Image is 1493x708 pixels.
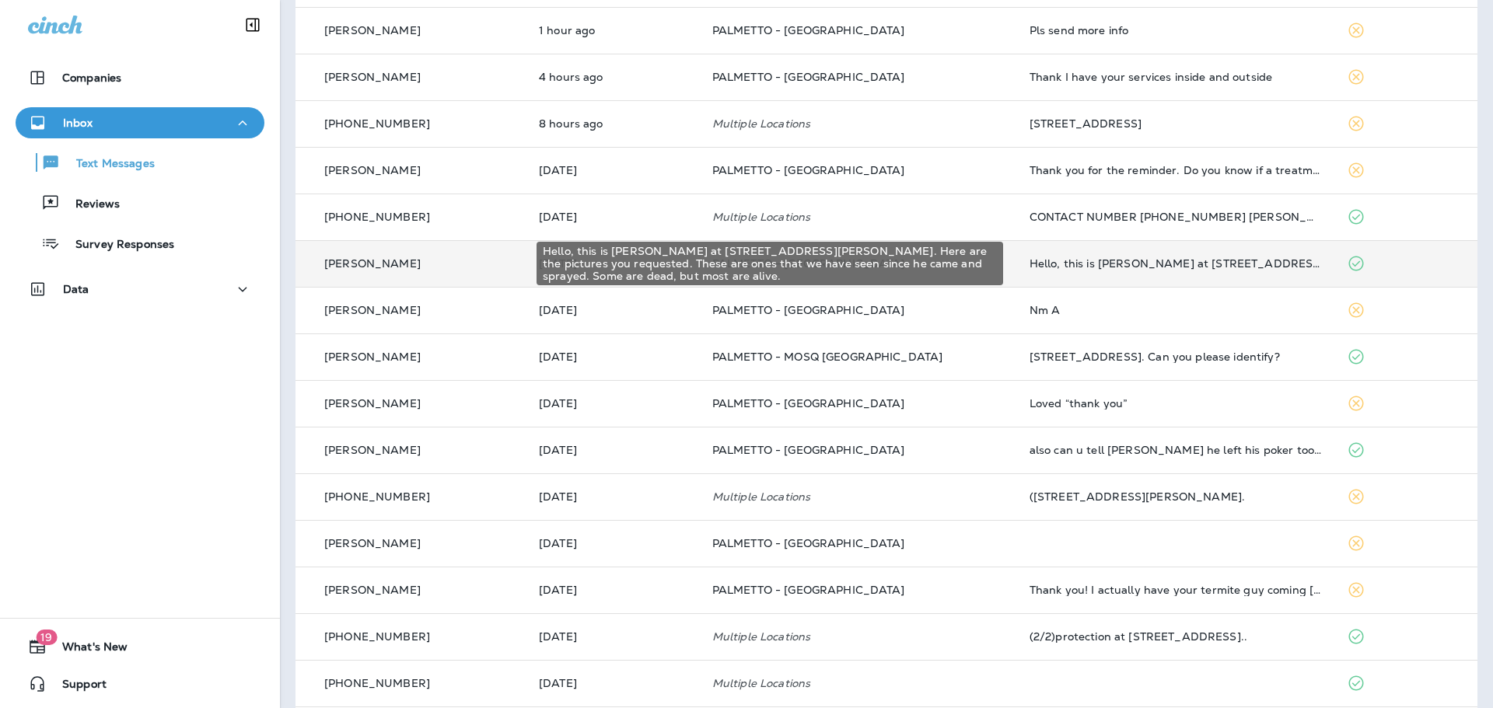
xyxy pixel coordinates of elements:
span: 19 [36,630,57,645]
span: PALMETTO - [GEOGRAPHIC_DATA] [712,583,905,597]
span: Support [47,678,107,696]
button: Text Messages [16,146,264,179]
p: [PHONE_NUMBER] [324,490,430,503]
button: Support [16,668,264,699]
p: Data [63,283,89,295]
button: Collapse Sidebar [231,9,274,40]
div: Nm A [1030,304,1322,316]
p: Multiple Locations [712,630,1005,643]
p: Sep 9, 2025 03:40 PM [539,24,687,37]
p: Sep 9, 2025 12:04 PM [539,71,687,83]
p: Multiple Locations [712,117,1005,130]
div: Thank you for the reminder. Do you know if a treatment would occur this time (within the next yea... [1030,164,1322,176]
button: Inbox [16,107,264,138]
div: Loved “thank you” [1030,397,1322,410]
p: Sep 8, 2025 04:16 PM [539,164,687,176]
p: Multiple Locations [712,490,1005,503]
div: (3/3)Old Forest Dr. Seabrook Island, SC 29455. [1030,490,1322,503]
div: Hello, this is [PERSON_NAME] at [STREET_ADDRESS][PERSON_NAME]. Here are the pictures you requeste... [537,242,1003,285]
p: Reviews [60,197,120,212]
p: Sep 9, 2025 08:06 AM [539,117,687,130]
p: Sep 5, 2025 01:48 PM [539,351,687,363]
p: [PHONE_NUMBER] [324,677,430,689]
p: [PERSON_NAME] [324,444,421,456]
p: Sep 6, 2025 09:59 PM [539,304,687,316]
p: Sep 8, 2025 10:03 AM [539,211,687,223]
p: [PERSON_NAME] [324,257,421,270]
p: Multiple Locations [712,677,1005,689]
p: Sep 2, 2025 01:16 PM [539,630,687,643]
span: PALMETTO - [GEOGRAPHIC_DATA] [712,536,905,550]
button: Survey Responses [16,227,264,260]
p: [PHONE_NUMBER] [324,117,430,130]
div: (2/2)protection at 8610 Windsor Hill blvd, North Charleston.. [1030,630,1322,643]
button: Companies [16,62,264,93]
span: PALMETTO - MOSQ [GEOGRAPHIC_DATA] [712,350,943,364]
p: Text Messages [61,157,155,172]
div: CONTACT NUMBER 843 718-8682 WILLART SMITH THANKS [1030,211,1322,223]
p: Sep 4, 2025 08:40 AM [539,584,687,596]
p: Survey Responses [60,238,174,253]
p: [PERSON_NAME] [324,164,421,176]
p: Sep 4, 2025 03:13 PM [539,490,687,503]
span: What's New [47,640,128,659]
p: [PHONE_NUMBER] [324,211,430,223]
p: [PERSON_NAME] [324,397,421,410]
p: [PERSON_NAME] [324,584,421,596]
span: PALMETTO - [GEOGRAPHIC_DATA] [712,163,905,177]
div: 3 Riverside Dr. [1030,117,1322,130]
span: PALMETTO - [GEOGRAPHIC_DATA] [712,70,905,84]
p: Multiple Locations [712,211,1005,223]
p: [PERSON_NAME] [324,537,421,549]
div: Thank you! I actually have your termite guy coming tomorrow to do an estimate for termite protect... [1030,584,1322,596]
div: Hello, this is Quentin Mouser at 28 Moultrie Street. Here are the pictures you requested. These a... [1030,257,1322,270]
p: [PERSON_NAME] [324,304,421,316]
span: PALMETTO - [GEOGRAPHIC_DATA] [712,396,905,410]
p: Sep 5, 2025 01:28 PM [539,397,687,410]
p: Companies [62,71,121,84]
button: 19What's New [16,631,264,662]
span: PALMETTO - [GEOGRAPHIC_DATA] [712,303,905,317]
span: PALMETTO - [GEOGRAPHIC_DATA] [712,23,905,37]
p: Sep 4, 2025 04:29 PM [539,444,687,456]
p: [PERSON_NAME] [324,351,421,363]
p: [PERSON_NAME] [324,24,421,37]
p: Sep 4, 2025 01:24 PM [539,537,687,549]
button: Data [16,274,264,305]
span: PALMETTO - [GEOGRAPHIC_DATA] [712,443,905,457]
div: Thank I have your services inside and outside [1030,71,1322,83]
div: 1 Arcadian Park, Apt 1A. Can you please identify? [1030,351,1322,363]
p: Inbox [63,117,93,129]
div: also can u tell chad he left his poker tool that looks like a screwdriver and i will leave on fro... [1030,444,1322,456]
button: Reviews [16,187,264,219]
p: [PHONE_NUMBER] [324,630,430,643]
p: [PERSON_NAME] [324,71,421,83]
div: Pls send more info [1030,24,1322,37]
p: Sep 2, 2025 08:41 AM [539,677,687,689]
